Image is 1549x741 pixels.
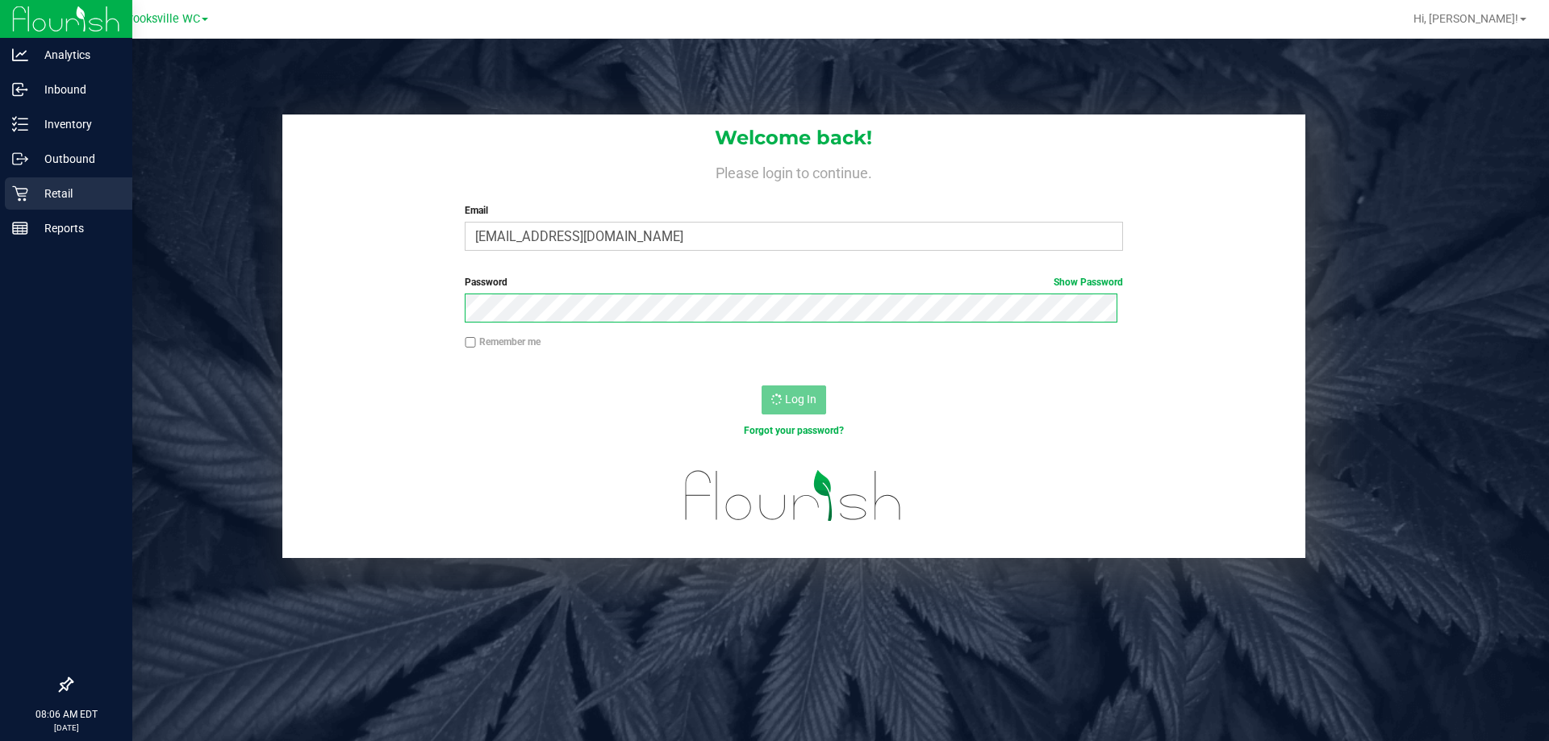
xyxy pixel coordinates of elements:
[28,149,125,169] p: Outbound
[12,47,28,63] inline-svg: Analytics
[282,161,1305,181] h4: Please login to continue.
[28,114,125,134] p: Inventory
[12,185,28,202] inline-svg: Retail
[28,45,125,65] p: Analytics
[282,127,1305,148] h1: Welcome back!
[465,337,476,348] input: Remember me
[7,722,125,734] p: [DATE]
[1054,277,1123,288] a: Show Password
[1413,12,1518,25] span: Hi, [PERSON_NAME]!
[465,203,1122,218] label: Email
[7,707,125,722] p: 08:06 AM EDT
[465,277,507,288] span: Password
[122,12,200,26] span: Brooksville WC
[744,425,844,436] a: Forgot your password?
[28,184,125,203] p: Retail
[762,385,826,414] button: Log In
[12,81,28,98] inline-svg: Inbound
[785,393,816,406] span: Log In
[666,455,921,537] img: flourish_logo.svg
[28,219,125,238] p: Reports
[12,116,28,132] inline-svg: Inventory
[28,80,125,99] p: Inbound
[465,335,541,349] label: Remember me
[12,151,28,167] inline-svg: Outbound
[12,220,28,236] inline-svg: Reports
